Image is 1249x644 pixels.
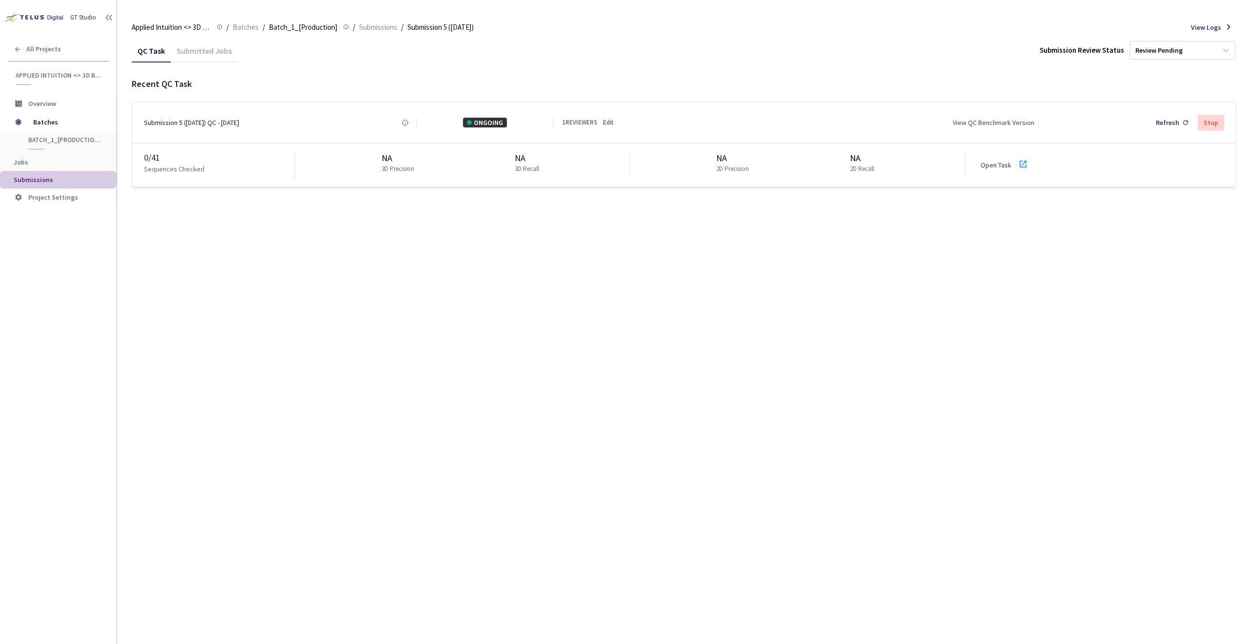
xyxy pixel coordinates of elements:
span: Batches [233,21,259,33]
div: NA [515,152,543,165]
div: GT Studio [70,13,96,22]
span: Overview [28,99,56,108]
span: Jobs [14,158,28,166]
li: / [353,21,355,33]
div: Submitted Jobs [171,46,238,62]
span: Project Settings [28,193,78,202]
span: Submission 5 ([DATE]) [407,21,474,33]
span: Batch_1_[Production] [269,21,337,33]
li: / [226,21,229,33]
li: / [262,21,265,33]
a: Edit [603,118,613,127]
p: 2D Recall [850,165,874,174]
div: Submission 5 ([DATE]) QC - [DATE] [144,118,239,127]
div: 1 REVIEWERS [562,118,597,127]
p: Sequences Checked [144,164,204,174]
span: Applied Intuition <> 3D BBox - [PERSON_NAME] [16,71,103,80]
span: Submissions [359,21,397,33]
span: Batches [33,112,100,132]
div: NA [716,152,753,165]
a: Batches [231,21,261,32]
span: View Logs [1191,22,1221,32]
div: ONGOING [463,118,507,127]
span: Applied Intuition <> 3D BBox - [PERSON_NAME] [132,21,211,33]
p: 3D Recall [515,165,539,174]
div: NA [850,152,878,165]
div: View QC Benchmark Version [953,118,1034,127]
div: Submission Review Status [1040,45,1124,55]
p: 2D Precision [716,165,749,174]
div: Stop [1204,119,1218,126]
div: Refresh [1156,118,1179,127]
p: 3D Precision [382,165,414,174]
div: Review Pending [1135,46,1183,55]
span: All Projects [26,45,61,53]
span: Batch_1_[Production] [28,136,101,144]
a: Open Task [981,161,1011,169]
div: 0 / 41 [144,151,295,164]
div: QC Task [132,46,171,62]
li: / [401,21,403,33]
a: Submissions [357,21,399,32]
span: Submissions [14,175,53,184]
div: Recent QC Task [132,78,1236,90]
div: NA [382,152,418,165]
